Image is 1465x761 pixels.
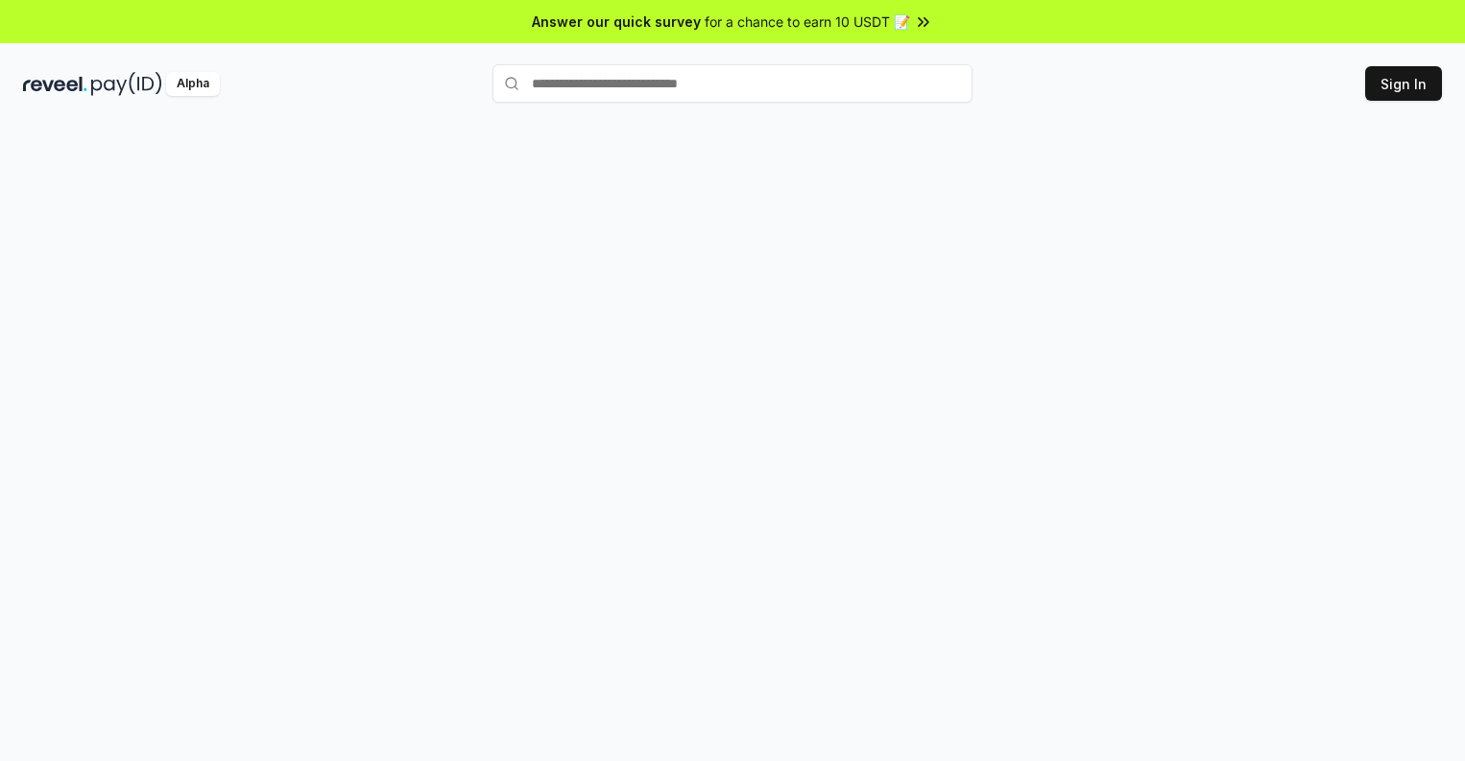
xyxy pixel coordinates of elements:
[91,72,162,96] img: pay_id
[23,72,87,96] img: reveel_dark
[166,72,220,96] div: Alpha
[705,12,910,32] span: for a chance to earn 10 USDT 📝
[532,12,701,32] span: Answer our quick survey
[1365,66,1442,101] button: Sign In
